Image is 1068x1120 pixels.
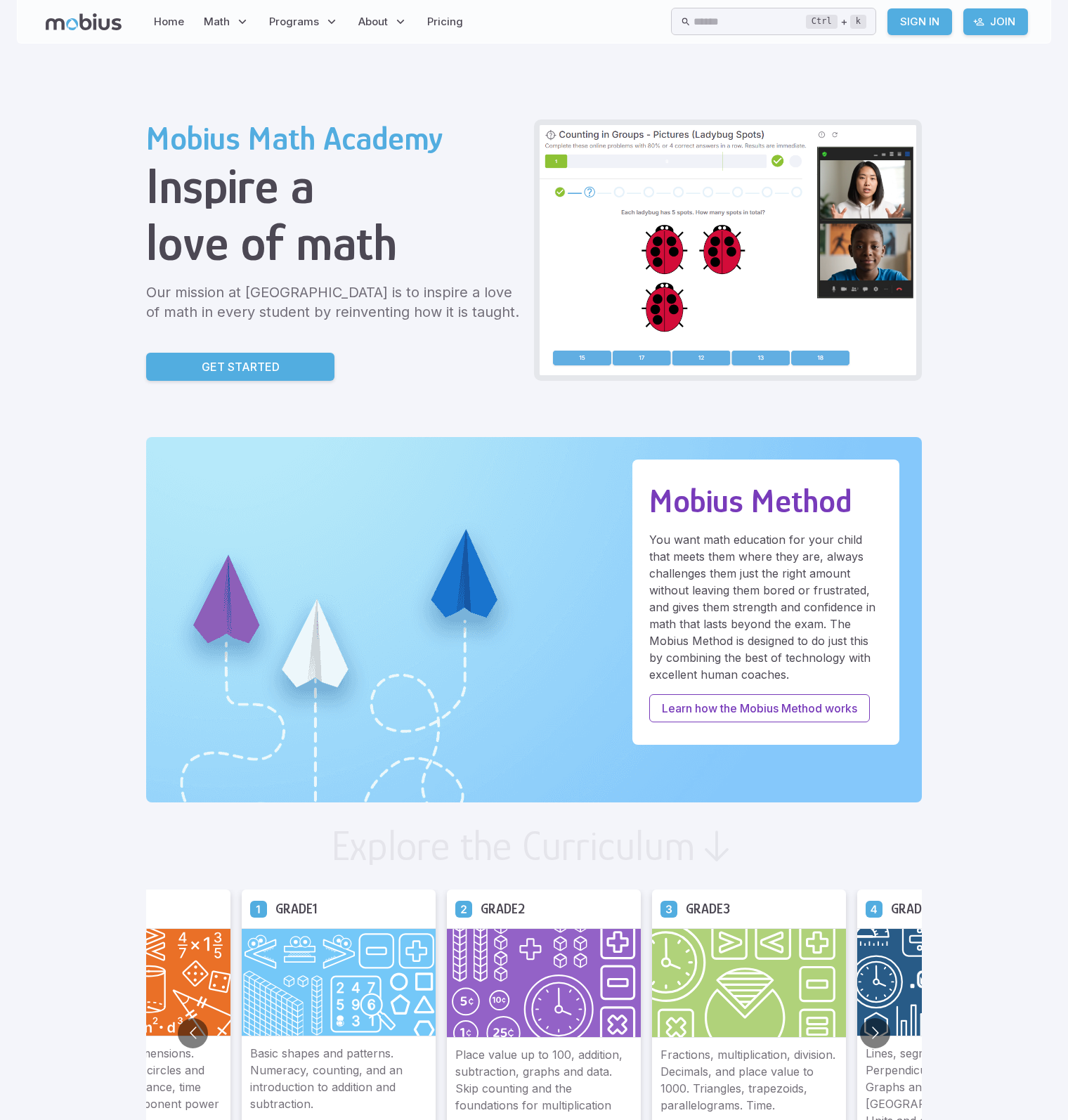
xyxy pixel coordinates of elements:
a: Sign In [887,8,952,35]
button: Go to previous slide [178,1018,208,1048]
p: Our mission at [GEOGRAPHIC_DATA] is to inspire a love of math in every student by reinventing how... [146,282,523,322]
p: Get Started [202,358,280,375]
a: Get Started [146,353,334,381]
h2: Mobius Math Academy [146,119,523,157]
p: You want math education for your child that meets them where they are, always challenges them jus... [649,531,883,683]
span: Math [204,14,230,30]
span: About [358,14,388,30]
h5: Grade 2 [481,898,525,920]
h1: love of math [146,214,523,271]
a: Grade 4 [866,900,883,917]
a: Home [150,6,188,38]
kbd: Ctrl [806,15,838,29]
a: Join [963,8,1028,35]
a: Grade 2 [455,900,472,917]
button: Go to next slide [860,1018,890,1048]
img: Grade 3 [652,928,846,1038]
a: Grade 3 [660,900,677,917]
img: Grade 2 [447,928,641,1038]
img: Unique Paths [146,437,922,802]
a: Pricing [423,6,467,38]
h1: Inspire a [146,157,523,214]
h2: Explore the Curriculum [331,825,696,867]
img: Grade 4 [857,928,1051,1036]
img: Grade 2 Class [540,125,916,375]
img: Grade 1 [242,928,436,1036]
h2: Mobius Method [649,482,883,520]
h5: Grade 3 [686,898,730,920]
a: Grade 1 [250,900,267,917]
h5: Grade 1 [275,898,318,920]
h5: Grade 4 [891,898,936,920]
a: Learn how the Mobius Method works [649,694,870,722]
kbd: k [850,15,866,29]
span: Programs [269,14,319,30]
div: + [806,13,866,30]
p: Learn how the Mobius Method works [662,700,857,717]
